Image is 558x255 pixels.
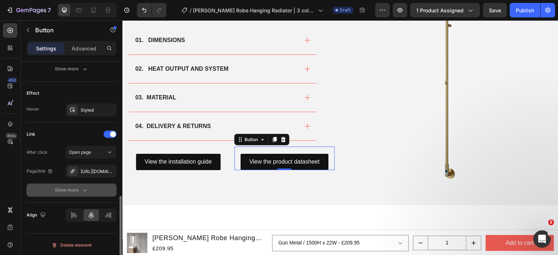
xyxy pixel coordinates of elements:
strong: 01. DIMENSIONS [13,17,62,23]
p: View the product datasheet [127,136,197,147]
a: View the installation guide [13,133,98,150]
span: / [190,7,191,14]
button: Show more [27,62,117,75]
div: Effect [27,90,39,96]
div: Add to cart [383,218,411,228]
div: Hover [27,106,39,112]
div: Link [27,131,35,137]
p: Settings [36,45,56,52]
div: Styled [81,107,115,114]
div: 450 [7,77,17,83]
span: Draft [340,7,351,13]
div: Align [27,210,47,220]
button: Delete element [27,239,117,251]
span: Open page [69,149,91,155]
strong: 04. DELIVERY & RETURNS [13,103,88,109]
div: Show more [55,186,89,194]
div: Beta [5,133,17,139]
div: [URL][DOMAIN_NAME] [81,168,115,175]
strong: 03. MATERIAL [13,74,54,80]
p: Button [35,26,97,34]
div: Show more [55,65,89,73]
div: Undo/Redo [137,3,166,17]
p: View the installation guide [22,136,89,147]
button: Publish [510,3,540,17]
a: View the product datasheet [118,133,206,150]
div: Delete element [52,241,92,250]
iframe: Design area [122,20,558,255]
button: Save [483,3,507,17]
button: increment [344,216,359,230]
button: 7 [3,3,54,17]
div: Publish [516,7,534,14]
button: decrement [291,216,306,230]
strong: 02. HEAT OUTPUT AND SYSTEM [13,45,106,52]
iframe: Intercom live chat [533,230,551,248]
button: 1 product assigned [410,3,480,17]
span: Save [489,7,501,13]
button: Show more [27,184,117,197]
span: [PERSON_NAME] Robe Hanging Radiator | 3 colours, 3 sizes [193,7,315,14]
span: 1 product assigned [416,7,464,14]
input: quantity [306,216,344,230]
p: Advanced [72,45,96,52]
button: Add to cart [363,215,432,231]
div: After click [27,149,48,156]
div: Page/link [27,168,53,174]
button: Open page [66,146,117,159]
p: 7 [48,6,51,15]
div: Button [121,116,137,123]
span: 2 [548,219,554,225]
